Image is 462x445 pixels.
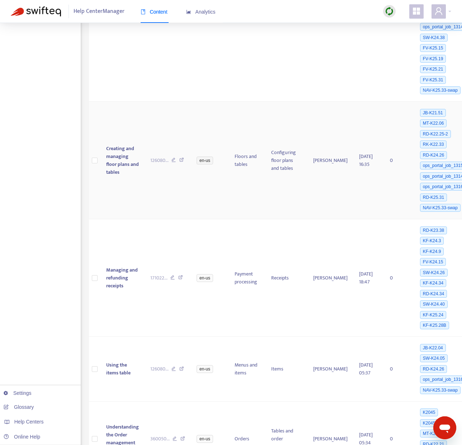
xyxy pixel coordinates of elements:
td: [PERSON_NAME] [307,219,353,337]
span: Creating and managing floor plans and tables [106,144,139,176]
td: Items [265,337,307,402]
span: en-us [197,274,213,282]
span: NAV-K25.33-swap [420,86,461,94]
span: area-chart [186,9,191,14]
td: Menus and items [229,337,265,402]
span: JB-K21.51 [420,109,446,117]
span: RD-K23.38 [420,226,447,234]
span: [DATE] 16:35 [359,152,373,168]
td: 0 [384,337,413,402]
span: FV-K24.15 [420,258,446,266]
span: KF-K24.3 [420,237,444,245]
span: RD-K25.31 [420,193,447,201]
td: Floors and tables [229,102,265,219]
span: RK-K22.33 [420,140,447,148]
a: Online Help [4,434,40,440]
a: Glossary [4,404,34,410]
img: Swifteq [11,6,61,16]
span: KF-K24.34 [420,279,446,287]
span: FV-K25.15 [420,44,446,52]
span: RD-K24.26 [420,365,447,373]
span: K2045batch2 [420,419,451,427]
iframe: Button to launch messaging window [433,416,456,439]
span: K2045 [420,408,438,416]
span: Help Centers [14,419,44,425]
span: 360050 ... [150,435,170,443]
span: FV-K25.19 [420,55,446,63]
span: NAV-K25.33-swap [420,204,461,212]
span: 126080 ... [150,365,169,373]
td: [PERSON_NAME] [307,337,353,402]
span: Using the items table [106,361,131,377]
span: 171022 ... [150,274,168,282]
span: FV-K25.31 [420,76,446,84]
span: en-us [197,435,213,443]
span: 126080 ... [150,157,169,164]
span: en-us [197,365,213,373]
span: MT-K22.06 [420,119,447,127]
td: Configuring floor plans and tables [265,102,307,219]
span: KF-K25.28B [420,321,449,329]
td: 0 [384,219,413,337]
a: Settings [4,390,32,396]
td: 0 [384,102,413,219]
span: Content [141,9,168,15]
span: SW-K24.38 [420,34,448,42]
span: SW-K24.26 [420,269,448,277]
span: Help Center Manager [74,5,124,18]
span: appstore [412,7,421,15]
span: SW-K24.05 [420,354,448,362]
span: JB-K22.04 [420,344,446,352]
span: Analytics [186,9,216,15]
span: [DATE] 05:37 [359,361,373,377]
span: KF-K24.9 [420,248,444,255]
span: user [434,7,443,15]
td: Receipts [265,219,307,337]
td: Payment processing [229,219,265,337]
span: NAV-K25.33-swap [420,386,461,394]
span: en-us [197,157,213,164]
td: [PERSON_NAME] [307,102,353,219]
span: MT-K22.12 [420,430,447,437]
span: book [141,9,146,14]
span: SW-K24.40 [420,300,448,308]
span: FV-K25.21 [420,65,446,73]
span: RD-K22.25-2 [420,130,451,138]
span: [DATE] 18:47 [359,270,373,286]
span: Managing and refunding receipts [106,266,138,290]
span: RD-K24.34 [420,290,447,298]
span: RD-K24.26 [420,151,447,159]
img: sync.dc5367851b00ba804db3.png [385,7,394,16]
span: KF-K25.24 [420,311,446,319]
